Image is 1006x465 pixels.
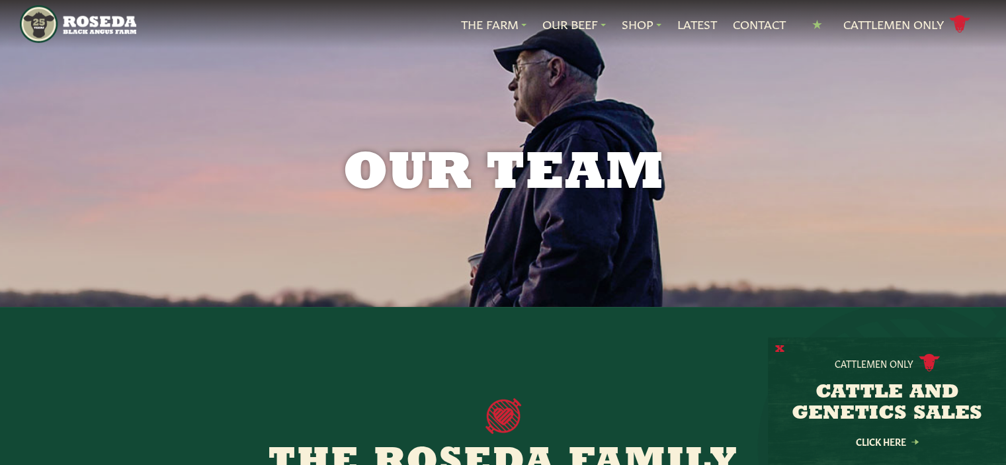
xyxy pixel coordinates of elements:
[622,16,661,33] a: Shop
[775,343,784,357] button: X
[20,5,136,43] img: https://roseda.com/wp-content/uploads/2021/05/roseda-25-header.png
[843,13,970,36] a: Cattlemen Only
[165,148,842,201] h1: Our Team
[461,16,526,33] a: The Farm
[733,16,786,33] a: Contact
[835,357,913,370] p: Cattlemen Only
[784,382,989,425] h3: CATTLE AND GENETICS SALES
[677,16,717,33] a: Latest
[827,437,946,446] a: Click Here
[919,354,940,372] img: cattle-icon.svg
[542,16,606,33] a: Our Beef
